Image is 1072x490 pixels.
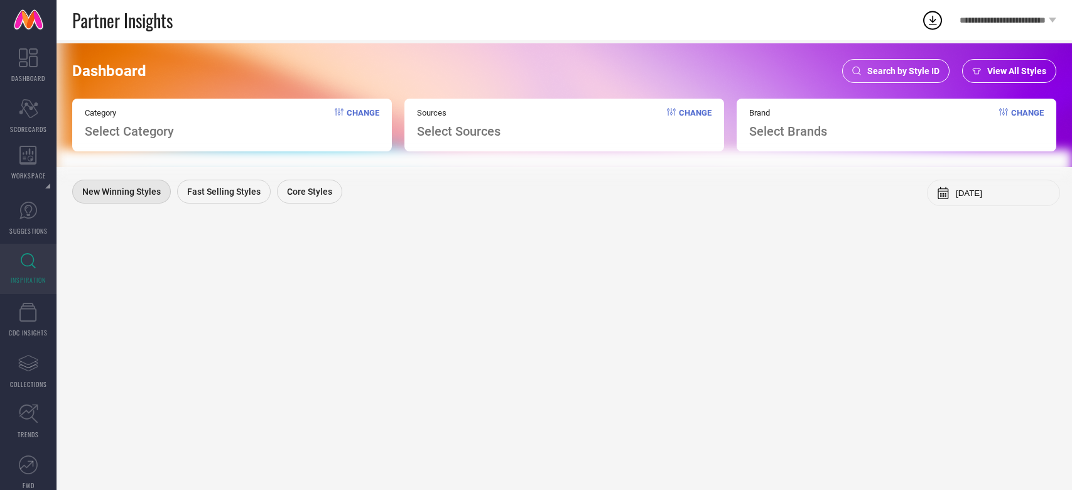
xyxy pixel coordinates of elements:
span: New Winning Styles [82,187,161,197]
span: TRENDS [18,430,39,439]
span: Change [679,108,712,139]
span: View All Styles [987,66,1046,76]
span: INSPIRATION [11,275,46,285]
span: Dashboard [72,62,146,80]
span: Partner Insights [72,8,173,33]
span: DASHBOARD [11,73,45,83]
span: Change [347,108,379,139]
input: Select month [956,188,1050,198]
span: FWD [23,481,35,490]
span: Brand [749,108,827,117]
span: Select Brands [749,124,827,139]
span: WORKSPACE [11,171,46,180]
span: Change [1011,108,1044,139]
div: Open download list [921,9,944,31]
span: Core Styles [287,187,332,197]
span: Search by Style ID [867,66,939,76]
span: SUGGESTIONS [9,226,48,236]
span: Sources [417,108,501,117]
span: Fast Selling Styles [187,187,261,197]
span: COLLECTIONS [10,379,47,389]
span: SCORECARDS [10,124,47,134]
span: CDC INSIGHTS [9,328,48,337]
span: Category [85,108,174,117]
span: Select Sources [417,124,501,139]
span: Select Category [85,124,174,139]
